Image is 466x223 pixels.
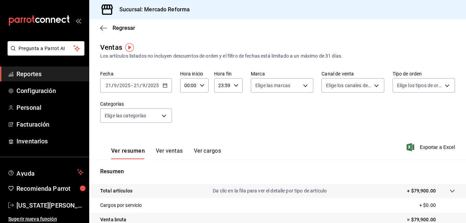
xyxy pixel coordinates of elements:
[326,82,371,89] span: Elige los canales de venta
[214,71,243,76] label: Hora fin
[111,148,145,159] button: Ver resumen
[119,83,131,88] input: ----
[16,86,83,95] span: Configuración
[100,42,122,52] div: Ventas
[180,71,209,76] label: Hora inicio
[255,82,290,89] span: Elige las marcas
[100,167,455,176] p: Resumen
[251,71,313,76] label: Marca
[125,43,134,52] img: Tooltip marker
[140,83,142,88] span: /
[419,202,455,209] p: + $0.00
[16,103,83,112] span: Personal
[112,83,114,88] span: /
[131,83,133,88] span: -
[100,187,132,195] p: Total artículos
[213,187,327,195] p: Da clic en la fila para ver el detalle por tipo de artículo
[105,83,112,88] input: --
[105,112,147,119] span: Elige las categorías
[393,71,455,76] label: Tipo de orden
[8,41,84,56] button: Pregunta a Parrot AI
[16,184,83,193] span: Recomienda Parrot
[100,71,172,76] label: Fecha
[133,83,140,88] input: --
[100,202,142,209] p: Cargos por servicio
[148,83,159,88] input: ----
[100,25,135,31] button: Regresar
[156,148,183,159] button: Ver ventas
[397,82,442,89] span: Elige los tipos de orden
[8,215,83,223] span: Sugerir nueva función
[322,71,384,76] label: Canal de venta
[16,69,83,79] span: Reportes
[16,168,74,176] span: Ayuda
[16,120,83,129] span: Facturación
[16,201,83,210] span: [US_STATE][PERSON_NAME]
[111,148,221,159] div: navigation tabs
[16,137,83,146] span: Inventarios
[114,5,190,14] h3: Sucursal: Mercado Reforma
[100,52,455,60] div: Los artículos listados no incluyen descuentos de orden y el filtro de fechas está limitado a un m...
[145,83,148,88] span: /
[100,102,172,106] label: Categorías
[113,25,135,31] span: Regresar
[5,50,84,57] a: Pregunta a Parrot AI
[117,83,119,88] span: /
[19,45,74,52] span: Pregunta a Parrot AI
[75,18,81,23] button: open_drawer_menu
[408,143,455,151] button: Exportar a Excel
[407,187,436,195] p: + $79,900.00
[194,148,221,159] button: Ver cargos
[114,83,117,88] input: --
[142,83,145,88] input: --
